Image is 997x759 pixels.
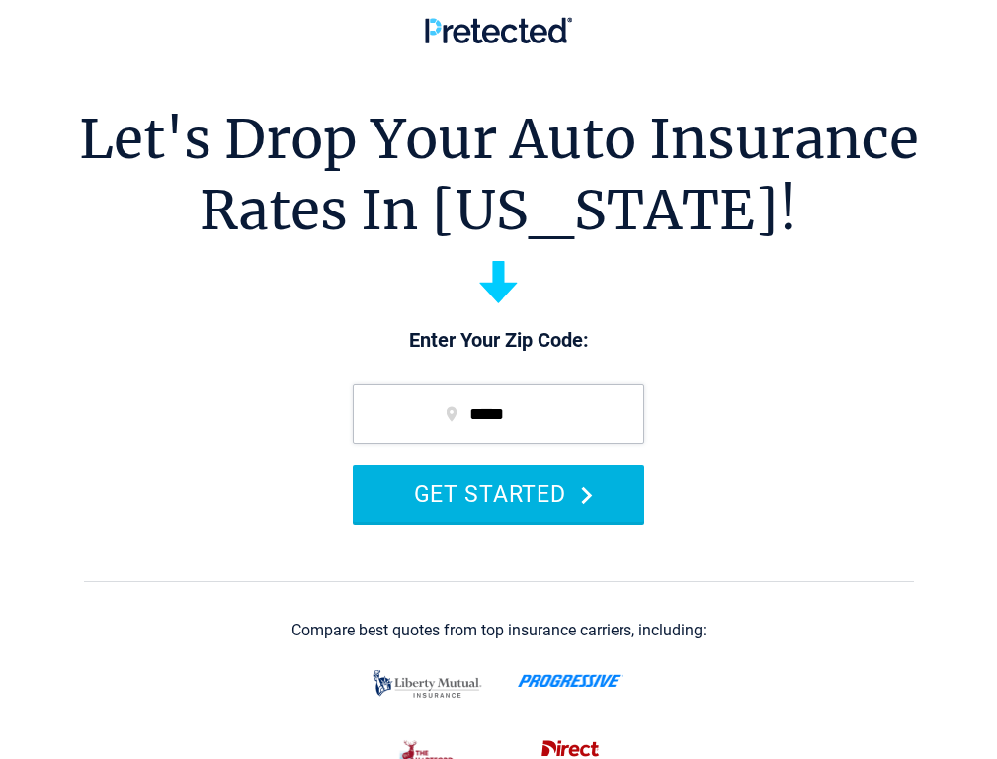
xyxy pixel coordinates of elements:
[425,17,572,43] img: Pretected Logo
[79,104,919,246] h1: Let's Drop Your Auto Insurance Rates In [US_STATE]!
[518,674,623,688] img: progressive
[333,327,664,355] p: Enter Your Zip Code:
[353,384,644,444] input: zip code
[291,622,706,639] div: Compare best quotes from top insurance carriers, including:
[353,465,644,522] button: GET STARTED
[368,660,487,708] img: liberty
